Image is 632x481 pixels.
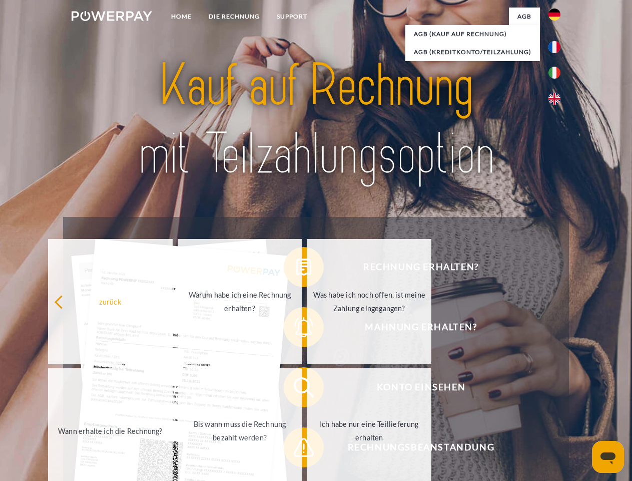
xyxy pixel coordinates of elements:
[54,295,167,308] div: zurück
[268,8,316,26] a: SUPPORT
[548,41,560,53] img: fr
[548,9,560,21] img: de
[163,8,200,26] a: Home
[509,8,540,26] a: agb
[72,11,152,21] img: logo-powerpay-white.svg
[313,288,425,315] div: Was habe ich noch offen, ist meine Zahlung eingegangen?
[405,43,540,61] a: AGB (Kreditkonto/Teilzahlung)
[307,239,431,364] a: Was habe ich noch offen, ist meine Zahlung eingegangen?
[200,8,268,26] a: DIE RECHNUNG
[548,67,560,79] img: it
[184,417,296,444] div: Bis wann muss die Rechnung bezahlt werden?
[96,48,536,192] img: title-powerpay_de.svg
[54,424,167,437] div: Wann erhalte ich die Rechnung?
[405,25,540,43] a: AGB (Kauf auf Rechnung)
[184,288,296,315] div: Warum habe ich eine Rechnung erhalten?
[592,441,624,473] iframe: Schaltfläche zum Öffnen des Messaging-Fensters
[313,417,425,444] div: Ich habe nur eine Teillieferung erhalten
[548,93,560,105] img: en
